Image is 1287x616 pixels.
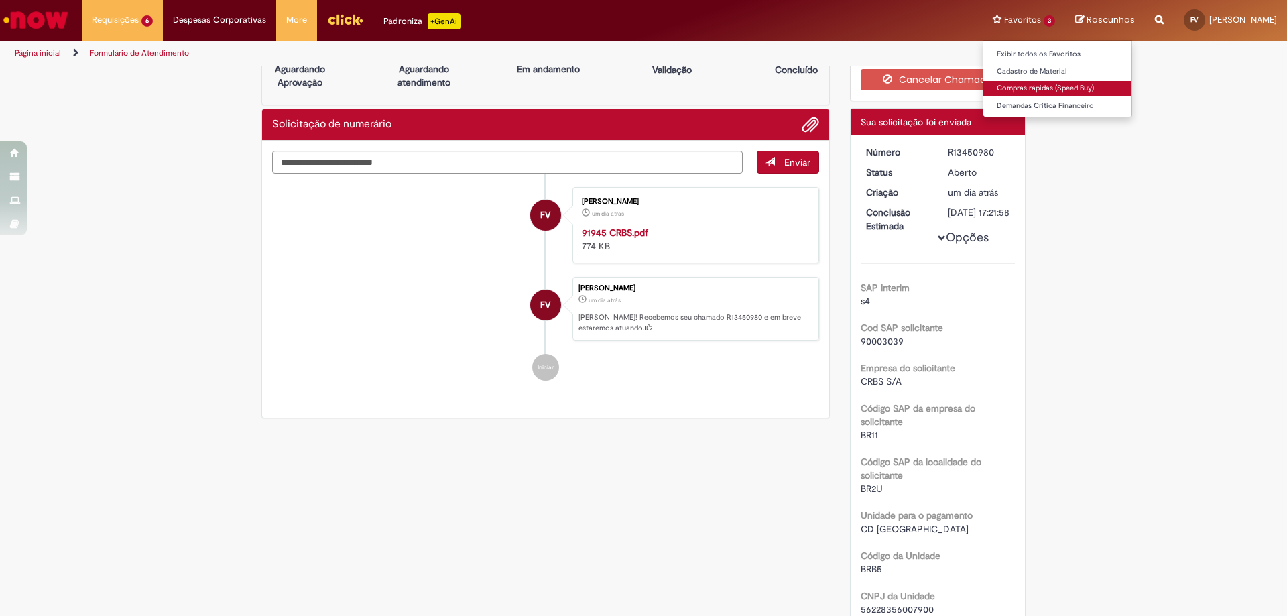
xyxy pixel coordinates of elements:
span: Favoritos [1004,13,1041,27]
span: 56228356007900 [861,603,934,615]
ul: Histórico de tíquete [272,174,819,395]
div: [DATE] 17:21:58 [948,206,1010,219]
span: 6 [141,15,153,27]
ul: Trilhas de página [10,41,848,66]
p: +GenAi [428,13,461,29]
span: 90003039 [861,335,904,347]
span: More [286,13,307,27]
a: Página inicial [15,48,61,58]
h2: Solicitação de numerário Histórico de tíquete [272,119,391,131]
span: FV [540,289,550,321]
p: Aguardando atendimento [391,62,456,89]
span: CRBS S/A [861,375,902,387]
p: [PERSON_NAME]! Recebemos seu chamado R13450980 e em breve estaremos atuando. [578,312,812,333]
li: Fernanda Teresinha Viana [272,277,819,341]
p: Validação [652,63,692,76]
div: [PERSON_NAME] [578,284,812,292]
a: 91945 CRBS.pdf [582,227,648,239]
div: 774 KB [582,226,805,253]
button: Enviar [757,151,819,174]
textarea: Digite sua mensagem aqui... [272,151,743,174]
b: Empresa do solicitante [861,362,955,374]
ul: Favoritos [983,40,1132,117]
b: Unidade para o pagamento [861,509,973,521]
span: BR2U [861,483,883,495]
a: Compras rápidas (Speed Buy) [983,81,1131,96]
b: Código da Unidade [861,550,940,562]
span: Despesas Corporativas [173,13,266,27]
span: s4 [861,295,870,307]
a: Rascunhos [1075,14,1135,27]
b: Código SAP da empresa do solicitante [861,402,975,428]
span: BR11 [861,429,878,441]
p: Em andamento [517,62,580,76]
a: Formulário de Atendimento [90,48,189,58]
button: Cancelar Chamado [861,69,1016,90]
span: Rascunhos [1087,13,1135,26]
p: Concluído [775,63,818,76]
span: Enviar [784,156,810,168]
span: [PERSON_NAME] [1209,14,1277,25]
img: ServiceNow [1,7,70,34]
time: 27/08/2025 09:21:53 [589,296,621,304]
button: Adicionar anexos [802,116,819,133]
b: CNPJ da Unidade [861,590,935,602]
b: Cod SAP solicitante [861,322,943,334]
span: 3 [1044,15,1055,27]
b: SAP Interim [861,282,910,294]
span: um dia atrás [592,210,624,218]
span: um dia atrás [589,296,621,304]
div: R13450980 [948,145,1010,159]
dt: Status [856,166,938,179]
div: [PERSON_NAME] [582,198,805,206]
span: FV [1190,15,1199,24]
span: CD [GEOGRAPHIC_DATA] [861,523,969,535]
b: Código SAP da localidade do solicitante [861,456,981,481]
dt: Conclusão Estimada [856,206,938,233]
a: Cadastro de Material [983,64,1131,79]
span: Sua solicitação foi enviada [861,116,971,128]
span: BRB5 [861,563,882,575]
span: FV [540,199,550,231]
div: Padroniza [383,13,461,29]
img: click_logo_yellow_360x200.png [327,9,363,29]
dt: Criação [856,186,938,199]
time: 27/08/2025 09:21:53 [948,186,998,198]
span: Requisições [92,13,139,27]
a: Demandas Crítica Financeiro [983,99,1131,113]
p: Aguardando Aprovação [267,62,332,89]
span: um dia atrás [948,186,998,198]
div: 27/08/2025 09:21:53 [948,186,1010,199]
div: Fernanda Teresinha Viana [530,200,561,231]
div: Aberto [948,166,1010,179]
div: Fernanda Teresinha Viana [530,290,561,320]
dt: Número [856,145,938,159]
a: Exibir todos os Favoritos [983,47,1131,62]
